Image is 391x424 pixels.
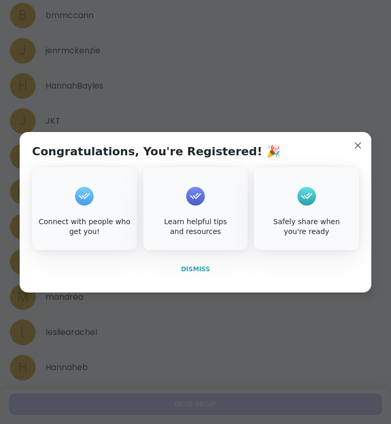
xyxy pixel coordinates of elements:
button: Dismiss [32,258,359,280]
h1: Congratulations, You're Registered! 🎉 [32,144,280,159]
div: Learn helpful tips and resources [145,217,246,237]
span: Dismiss [181,266,210,273]
div: Connect with people who get you! [34,217,135,237]
div: Safely share when you're ready [256,217,357,237]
